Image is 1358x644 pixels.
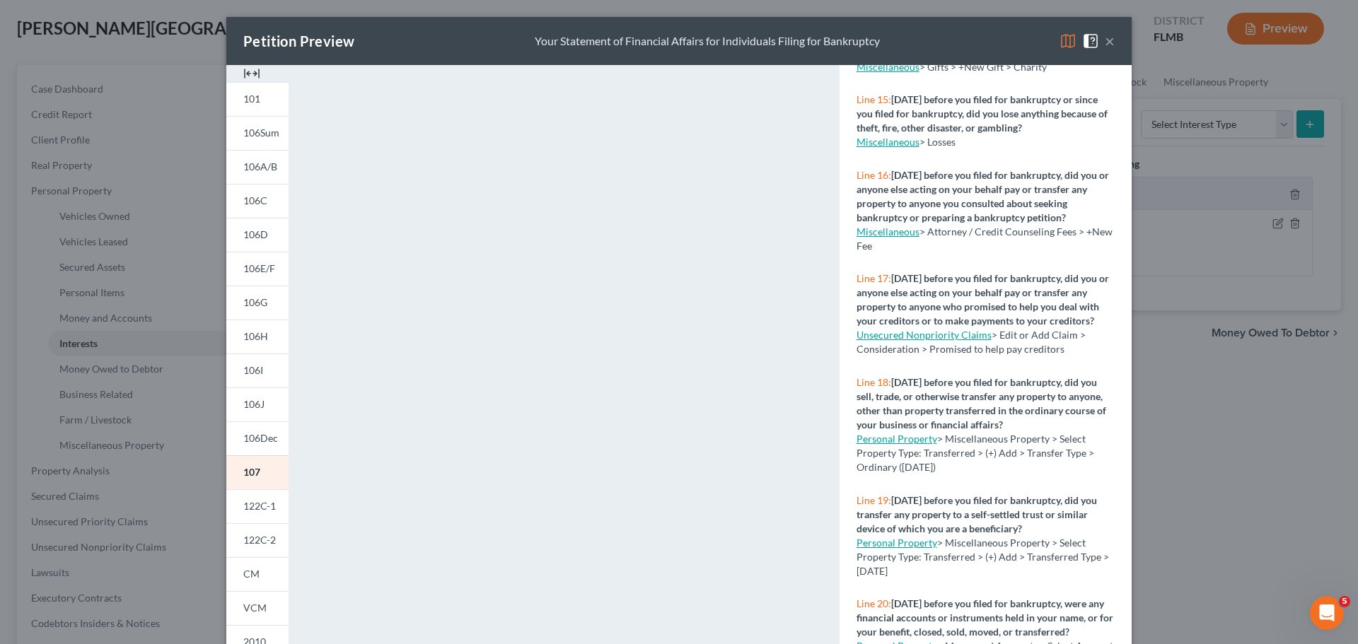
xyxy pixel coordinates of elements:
[857,169,1109,223] strong: [DATE] before you filed for bankruptcy, did you or anyone else acting on your behalf pay or trans...
[243,194,267,206] span: 106C
[919,136,956,148] span: > Losses
[857,433,1094,473] span: > Miscellaneous Property > Select Property Type: Transferred > (+) Add > Transfer Type > Ordinary...
[243,160,277,172] span: 106A/B
[226,557,289,591] a: CM
[226,116,289,150] a: 106Sum
[226,218,289,252] a: 106D
[243,602,267,614] span: VCM
[857,537,937,549] a: Personal Property
[857,597,1113,638] strong: [DATE] before you filed for bankruptcy, were any financial accounts or instruments held in your n...
[226,184,289,218] a: 106C
[226,387,289,421] a: 106J
[857,93,891,105] span: Line 15:
[243,330,268,342] span: 106H
[1105,33,1115,49] button: ×
[243,31,354,51] div: Petition Preview
[857,226,1113,252] span: > Attorney / Credit Counseling Fees > +New Fee
[243,228,268,240] span: 106D
[1082,33,1099,49] img: help-close-5ba153eb36485ed6c1ea00a893f15db1cb9b99d6cae46e1a8edb6c62d00a1a76.svg
[226,82,289,116] a: 101
[226,421,289,455] a: 106Dec
[1339,596,1350,607] span: 5
[857,329,992,341] a: Unsecured Nonpriority Claims
[857,136,919,148] a: Miscellaneous
[857,169,891,181] span: Line 16:
[243,262,275,274] span: 106E/F
[857,537,1109,577] span: > Miscellaneous Property > Select Property Type: Transferred > (+) Add > Transferred Type > [DATE]
[857,272,1109,327] strong: [DATE] before you filed for bankruptcy, did you or anyone else acting on your behalf pay or trans...
[226,455,289,489] a: 107
[857,494,891,506] span: Line 19:
[226,252,289,286] a: 106E/F
[857,376,891,388] span: Line 18:
[857,376,1106,431] strong: [DATE] before you filed for bankruptcy, did you sell, trade, or otherwise transfer any property t...
[226,353,289,387] a: 106I
[857,433,937,445] a: Personal Property
[226,591,289,625] a: VCM
[857,272,891,284] span: Line 17:
[857,61,919,73] a: Miscellaneous
[857,226,919,238] a: Miscellaneous
[535,33,880,49] div: Your Statement of Financial Affairs for Individuals Filing for Bankruptcy
[243,127,279,139] span: 106Sum
[226,523,289,557] a: 122C-2
[226,489,289,523] a: 122C-1
[919,61,1047,73] span: > Gifts > +New Gift > Charity
[226,320,289,353] a: 106H
[226,150,289,184] a: 106A/B
[857,93,1108,134] strong: [DATE] before you filed for bankruptcy or since you filed for bankruptcy, did you lose anything b...
[857,494,1097,534] strong: [DATE] before you filed for bankruptcy, did you transfer any property to a self-settled trust or ...
[243,432,278,444] span: 106Dec
[243,500,276,512] span: 122C-1
[243,65,260,82] img: expand-e0f6d898513216a626fdd78e52531dac95497ffd26381d4c15ee2fc46db09dca.svg
[1310,596,1344,630] iframe: Intercom live chat
[243,93,260,105] span: 101
[243,364,263,376] span: 106I
[1060,33,1076,49] img: map-eea8200ae884c6f1103ae1953ef3d486a96c86aabb227e865a55264e3737af1f.svg
[243,398,265,410] span: 106J
[857,597,891,609] span: Line 20:
[243,534,276,546] span: 122C-2
[243,466,260,478] span: 107
[243,296,267,308] span: 106G
[243,568,260,580] span: CM
[226,286,289,320] a: 106G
